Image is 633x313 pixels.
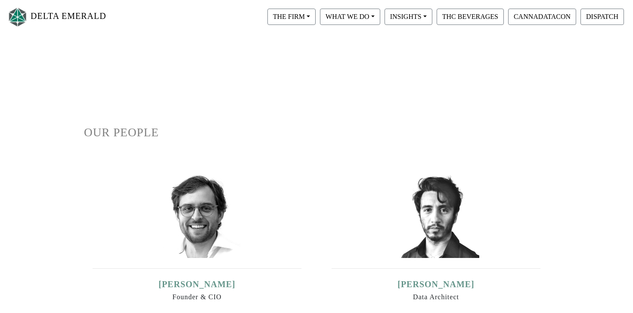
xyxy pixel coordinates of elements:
button: CANNADATACON [508,9,576,25]
img: david [393,172,479,258]
h1: OUR PEOPLE [84,126,549,140]
a: [PERSON_NAME] [158,279,236,289]
button: WHAT WE DO [320,9,380,25]
a: [PERSON_NAME] [397,279,475,289]
img: ian [154,172,240,258]
button: DISPATCH [580,9,624,25]
h6: Founder & CIO [93,293,301,301]
button: THE FIRM [267,9,316,25]
button: INSIGHTS [385,9,432,25]
a: DISPATCH [578,12,626,20]
a: CANNADATACON [506,12,578,20]
button: THC BEVERAGES [437,9,504,25]
img: Logo [7,6,28,28]
h6: Data Architect [332,293,540,301]
a: DELTA EMERALD [7,3,106,31]
a: THC BEVERAGES [434,12,506,20]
